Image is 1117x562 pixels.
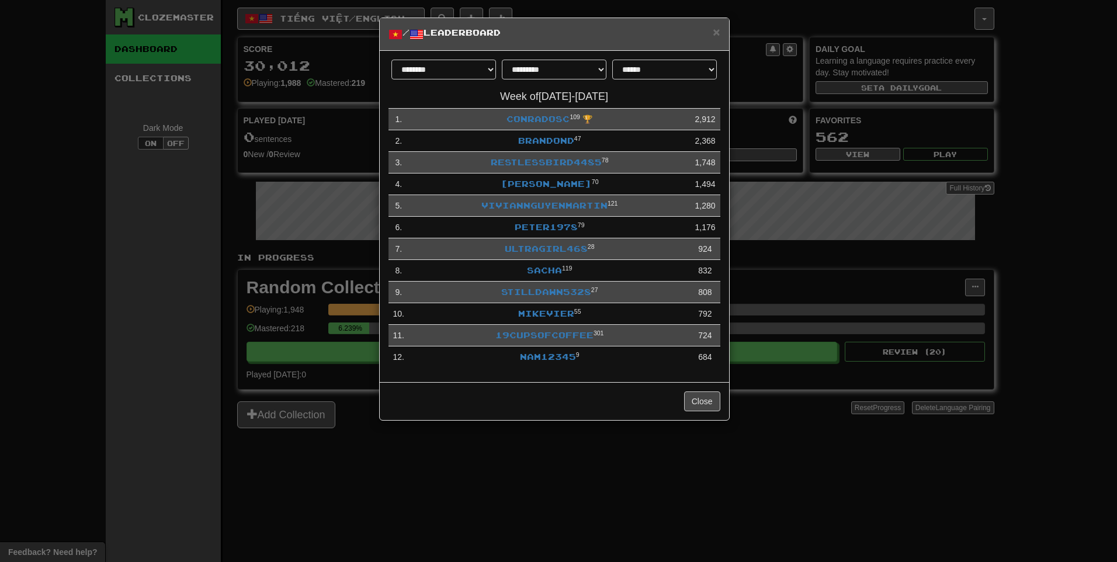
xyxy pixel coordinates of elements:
sup: Level 301 [594,329,604,336]
sup: Level 47 [574,135,581,142]
sup: Level 109 [570,113,580,120]
a: RestlessBird4485 [491,157,602,167]
td: 924 [690,238,720,260]
td: 1,748 [690,152,720,174]
a: viviannguyenmartin [481,200,608,210]
sup: Level 121 [608,200,618,207]
sup: Level 9 [576,351,580,358]
a: conradosc [507,114,570,124]
td: 808 [690,282,720,303]
td: 792 [690,303,720,325]
sup: Level 119 [562,265,573,272]
td: 7 . [388,238,409,260]
td: 3 . [388,152,409,174]
td: 4 . [388,174,409,195]
td: 10 . [388,303,409,325]
td: 1 . [388,109,409,130]
button: Close [713,26,720,38]
a: [PERSON_NAME] [501,179,592,189]
a: Peter1978 [515,222,578,232]
span: 🏆 [582,115,592,124]
td: 12 . [388,346,409,368]
td: 724 [690,325,720,346]
td: 2 . [388,130,409,152]
sup: Level 55 [574,308,581,315]
td: 684 [690,346,720,368]
a: StillDawn5328 [501,287,591,297]
td: 832 [690,260,720,282]
td: 1,176 [690,217,720,238]
td: 8 . [388,260,409,282]
a: 19cupsofcoffee [495,330,594,340]
span: × [713,25,720,39]
sup: Level 28 [588,243,595,250]
td: 1,494 [690,174,720,195]
td: 2,368 [690,130,720,152]
sup: Level 70 [592,178,599,185]
h5: / Leaderboard [388,27,720,41]
td: 2,912 [690,109,720,130]
a: ultragirl468 [505,244,588,254]
a: nam12345 [520,352,576,362]
sup: Level 78 [602,157,609,164]
a: BrandonD [518,136,574,145]
td: 9 . [388,282,409,303]
button: Close [684,391,720,411]
a: mikevier [518,308,574,318]
sup: Level 27 [591,286,598,293]
sup: Level 79 [578,221,585,228]
td: 6 . [388,217,409,238]
a: sacha [527,265,562,275]
td: 11 . [388,325,409,346]
td: 1,280 [690,195,720,217]
h4: Week of [DATE] - [DATE] [388,91,720,103]
td: 5 . [388,195,409,217]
